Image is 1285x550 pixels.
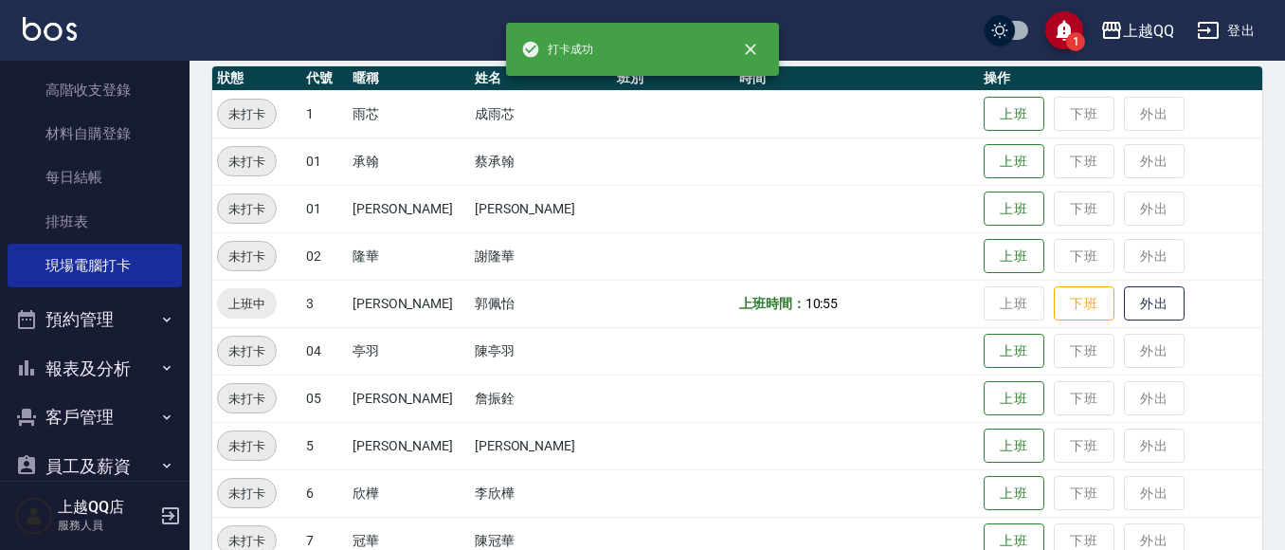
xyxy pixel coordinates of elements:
[218,247,276,266] span: 未打卡
[730,28,771,70] button: close
[470,327,612,375] td: 陳亭羽
[984,476,1044,511] button: 上班
[470,375,612,422] td: 詹振銓
[301,90,348,137] td: 1
[301,232,348,280] td: 02
[984,429,1044,464] button: 上班
[734,66,979,91] th: 時間
[1054,286,1114,321] button: 下班
[218,341,276,361] span: 未打卡
[8,156,182,199] a: 每日結帳
[8,68,182,112] a: 高階收支登錄
[348,469,470,517] td: 欣樺
[348,327,470,375] td: 亭羽
[217,294,277,314] span: 上班中
[984,381,1044,416] button: 上班
[805,296,839,311] span: 10:55
[470,90,612,137] td: 成雨芯
[8,442,182,491] button: 員工及薪資
[1045,11,1083,49] button: save
[984,334,1044,369] button: 上班
[470,66,612,91] th: 姓名
[8,393,182,442] button: 客戶管理
[470,469,612,517] td: 李欣樺
[218,436,276,456] span: 未打卡
[470,185,612,232] td: [PERSON_NAME]
[301,375,348,422] td: 05
[301,327,348,375] td: 04
[301,422,348,469] td: 5
[301,185,348,232] td: 01
[984,239,1044,274] button: 上班
[301,137,348,185] td: 01
[348,232,470,280] td: 隆華
[348,66,470,91] th: 暱稱
[8,244,182,287] a: 現場電腦打卡
[521,40,593,59] span: 打卡成功
[301,280,348,327] td: 3
[218,199,276,219] span: 未打卡
[979,66,1262,91] th: 操作
[348,185,470,232] td: [PERSON_NAME]
[8,200,182,244] a: 排班表
[348,280,470,327] td: [PERSON_NAME]
[58,517,154,534] p: 服務人員
[984,144,1044,179] button: 上班
[301,469,348,517] td: 6
[470,137,612,185] td: 蔡承翰
[984,97,1044,132] button: 上班
[470,280,612,327] td: 郭佩怡
[1066,32,1085,51] span: 1
[212,66,301,91] th: 狀態
[348,137,470,185] td: 承翰
[8,112,182,156] a: 材料自購登錄
[1124,286,1185,321] button: 外出
[348,422,470,469] td: [PERSON_NAME]
[612,66,734,91] th: 班別
[58,498,154,517] h5: 上越QQ店
[218,389,276,409] span: 未打卡
[1093,11,1182,50] button: 上越QQ
[23,17,77,41] img: Logo
[348,90,470,137] td: 雨芯
[8,344,182,394] button: 報表及分析
[470,422,612,469] td: [PERSON_NAME]
[218,484,276,504] span: 未打卡
[348,375,470,422] td: [PERSON_NAME]
[470,232,612,280] td: 謝隆華
[15,497,53,535] img: Person
[739,296,805,311] b: 上班時間：
[218,152,276,172] span: 未打卡
[984,192,1044,227] button: 上班
[1123,19,1174,43] div: 上越QQ
[301,66,348,91] th: 代號
[218,104,276,124] span: 未打卡
[1189,13,1262,48] button: 登出
[8,295,182,344] button: 預約管理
